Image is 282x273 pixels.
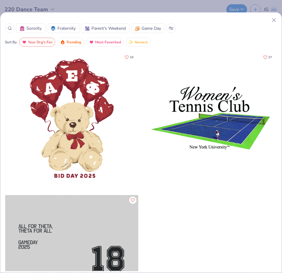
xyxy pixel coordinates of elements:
[26,25,42,32] span: Sorority
[20,26,25,31] img: Sorority
[142,25,161,32] span: Game Day
[166,23,176,33] button: Sort Popup Button
[5,39,17,45] div: Sort By
[28,39,53,46] span: Your Org's Fav
[89,40,94,45] img: most_fav.gif
[135,39,148,46] span: Newest
[268,56,272,59] span: 27
[57,25,76,32] span: Fraternity
[16,23,46,33] button: SororitySorority
[260,53,275,61] button: Like
[47,23,80,33] button: FraternityFraternity
[131,23,165,33] button: Game DayGame Day
[122,53,136,61] button: Like
[51,26,56,31] img: Fraternity
[19,38,55,47] button: Your Org's Fav
[126,38,151,47] button: Newest
[129,197,136,204] button: Like
[86,38,124,47] button: Most Favorited
[129,40,133,45] img: newest.gif
[95,39,121,46] span: Most Favorited
[135,26,140,31] img: Game Day
[85,26,90,31] img: Parent's Weekend
[130,56,133,59] span: 10
[66,39,81,46] span: Trending
[81,23,130,33] button: Parent's WeekendParent's Weekend
[57,38,84,47] button: Trending
[60,40,65,45] img: trending.gif
[91,25,126,32] span: Parent's Weekend
[22,40,27,45] img: most_fav.gif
